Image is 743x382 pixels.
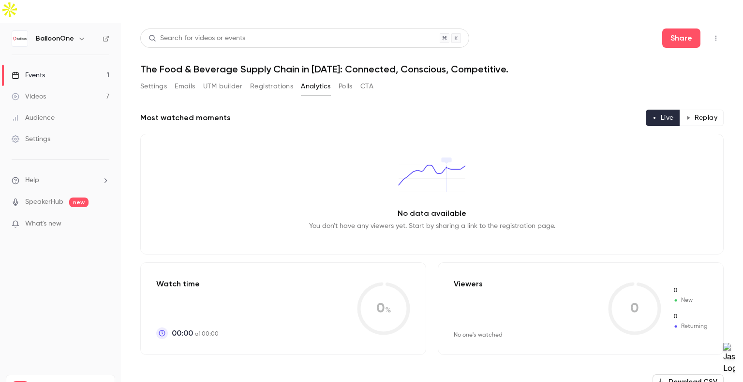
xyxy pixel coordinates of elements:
div: Search for videos or events [149,33,245,43]
a: SpeakerHub [25,197,63,207]
p: of 00:00 [172,327,219,339]
h6: BalloonOne [36,34,74,43]
button: UTM builder [203,79,242,94]
p: You don't have any viewers yet. Start by sharing a link to the registration page. [309,221,555,231]
img: BalloonOne [12,31,28,46]
p: No data available [398,208,466,219]
span: Returning [673,312,708,321]
p: Watch time [156,278,219,290]
button: CTA [360,79,373,94]
span: New [673,286,708,295]
iframe: Noticeable Trigger [98,220,109,228]
button: Polls [339,79,353,94]
span: Help [25,175,39,185]
span: New [673,296,708,305]
button: Registrations [250,79,293,94]
li: help-dropdown-opener [12,175,109,185]
h1: The Food & Beverage Supply Chain in [DATE]: Connected, Conscious, Competitive. [140,63,724,75]
button: Emails [175,79,195,94]
div: No one's watched [454,331,503,339]
div: Events [12,71,45,80]
div: Audience [12,113,55,123]
span: What's new [25,219,61,229]
span: new [69,198,89,207]
button: Replay [680,110,724,126]
span: 00:00 [172,327,193,339]
button: Analytics [301,79,331,94]
h2: Most watched moments [140,112,231,124]
div: Settings [12,134,50,144]
div: Videos [12,92,46,101]
p: Viewers [454,278,483,290]
button: Live [646,110,680,126]
span: Returning [673,322,708,331]
button: Share [662,28,700,48]
button: Settings [140,79,167,94]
